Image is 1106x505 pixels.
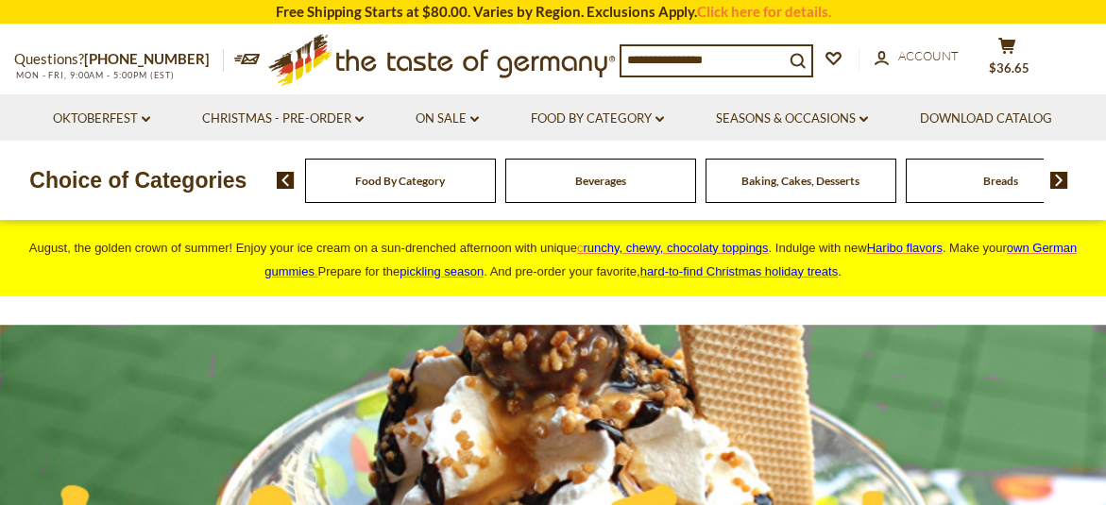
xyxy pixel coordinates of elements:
[875,46,959,67] a: Account
[355,174,445,188] a: Food By Category
[584,241,769,255] span: runchy, chewy, chocolaty toppings
[867,241,943,255] a: Haribo flavors
[989,60,1029,76] span: $36.65
[29,241,1077,278] span: August, the golden crown of summer! Enjoy your ice cream on a sun-drenched afternoon with unique ...
[640,264,842,278] span: .
[14,47,224,72] p: Questions?
[84,50,210,67] a: [PHONE_NUMBER]
[202,109,364,129] a: Christmas - PRE-ORDER
[264,241,1077,278] a: own German gummies.
[400,264,484,278] a: pickling season
[983,174,1018,188] a: Breads
[978,37,1035,84] button: $36.65
[577,241,769,255] a: crunchy, chewy, chocolaty toppings
[898,48,959,63] span: Account
[531,109,664,129] a: Food By Category
[264,241,1077,278] span: own German gummies
[697,3,831,20] a: Click here for details.
[575,174,626,188] a: Beverages
[14,70,175,80] span: MON - FRI, 9:00AM - 5:00PM (EST)
[53,109,150,129] a: Oktoberfest
[716,109,868,129] a: Seasons & Occasions
[277,172,295,189] img: previous arrow
[416,109,479,129] a: On Sale
[640,264,839,278] a: hard-to-find Christmas holiday treats
[1050,172,1068,189] img: next arrow
[920,109,1052,129] a: Download Catalog
[741,174,859,188] a: Baking, Cakes, Desserts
